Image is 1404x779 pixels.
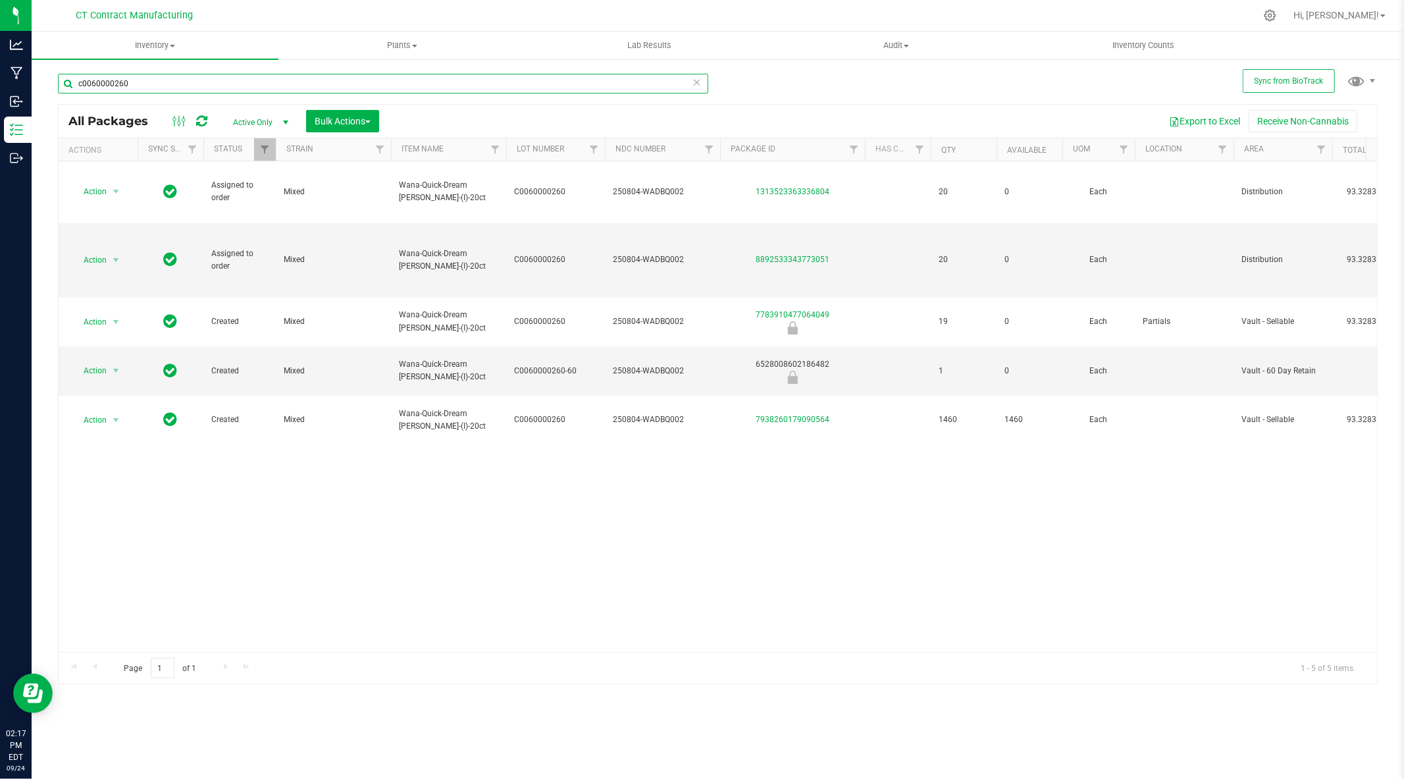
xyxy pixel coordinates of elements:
span: Wana-Quick-Dream [PERSON_NAME]-(I)-20ct [399,358,498,383]
span: 20 [939,186,989,198]
span: Action [72,251,107,269]
span: 93.3283 [1340,250,1383,269]
span: C0060000260 [514,186,597,198]
span: Distribution [1241,186,1324,198]
span: 0 [1004,186,1054,198]
span: Each [1070,315,1127,328]
th: Has COA [865,138,931,161]
inline-svg: Outbound [10,151,23,165]
span: Created [211,414,268,426]
span: Each [1070,254,1127,266]
a: Filter [583,138,605,161]
a: UOM [1073,144,1090,153]
a: Inventory Counts [1020,32,1266,59]
span: Vault - 60 Day Retain [1241,365,1324,377]
a: Filter [254,138,276,161]
a: Filter [182,138,203,161]
a: 8892533343773051 [756,255,829,264]
span: Action [72,362,107,380]
span: Mixed [284,315,383,328]
span: Assigned to order [211,248,268,273]
span: select [108,313,124,331]
a: Filter [1113,138,1135,161]
button: Export to Excel [1160,110,1249,132]
span: select [108,411,124,429]
a: Filter [484,138,506,161]
span: 20 [939,254,989,266]
iframe: Resource center [13,674,53,713]
span: Mixed [284,254,383,266]
span: In Sync [164,362,178,380]
inline-svg: Analytics [10,38,23,51]
a: Lab Results [526,32,773,59]
span: Inventory [32,40,278,51]
span: Each [1070,365,1127,377]
inline-svg: Inbound [10,95,23,108]
a: Status [214,144,242,153]
span: 250804-WADBQ002 [613,254,712,266]
span: 1 - 5 of 5 items [1290,658,1364,678]
a: Audit [773,32,1020,59]
span: Lab Results [610,40,689,51]
span: 250804-WADBQ002 [613,186,712,198]
a: Strain [286,144,313,153]
span: Bulk Actions [315,116,371,126]
span: Wana-Quick-Dream [PERSON_NAME]-(I)-20ct [399,248,498,273]
a: Available [1007,146,1047,155]
span: 19 [939,315,989,328]
a: Area [1244,144,1264,153]
span: C0060000260 [514,315,597,328]
button: Receive Non-Cannabis [1249,110,1357,132]
span: In Sync [164,410,178,429]
span: Hi, [PERSON_NAME]! [1293,10,1379,20]
span: 250804-WADBQ002 [613,414,712,426]
span: C0060000260 [514,254,597,266]
span: Action [72,182,107,201]
span: In Sync [164,182,178,201]
span: Action [72,411,107,429]
span: 250804-WADBQ002 [613,315,712,328]
span: select [108,182,124,201]
span: CT Contract Manufacturing [76,10,193,21]
span: Wana-Quick-Dream [PERSON_NAME]-(I)-20ct [399,309,498,334]
span: 93.3283 [1340,182,1383,201]
span: 250804-WADBQ002 [613,365,712,377]
span: Assigned to order [211,179,268,204]
inline-svg: Inventory [10,123,23,136]
span: Page of 1 [113,658,207,678]
a: Total THC% [1343,146,1390,155]
p: 09/24 [6,763,26,773]
span: Sync from BioTrack [1255,76,1324,86]
span: 1460 [1004,414,1054,426]
a: Lot Number [517,144,564,153]
a: 7783910477064049 [756,310,829,319]
a: Filter [1311,138,1332,161]
a: Package ID [731,144,775,153]
span: select [108,362,124,380]
span: 0 [1004,254,1054,266]
span: Mixed [284,186,383,198]
a: Filter [909,138,931,161]
span: In Sync [164,250,178,269]
span: C0060000260 [514,414,597,426]
input: Search Package ID, Item Name, SKU, Lot or Part Number... [58,74,708,94]
a: Item Name [402,144,444,153]
div: 6528008602186482 [718,358,867,384]
a: NDC Number [615,144,665,153]
input: 1 [151,658,174,678]
span: Distribution [1241,254,1324,266]
span: Audit [773,40,1019,51]
span: Action [72,313,107,331]
a: Filter [1212,138,1234,161]
a: 1313523363336804 [756,187,829,196]
div: Newly Received [718,321,867,335]
span: C0060000260-60 [514,365,597,377]
button: Bulk Actions [306,110,379,132]
p: 02:17 PM EDT [6,728,26,763]
span: Wana-Quick-Dream [PERSON_NAME]-(I)-20ct [399,408,498,433]
a: Filter [843,138,865,161]
span: 0 [1004,315,1054,328]
span: 93.3283 [1340,312,1383,331]
span: Clear [692,74,702,91]
a: Inventory [32,32,278,59]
